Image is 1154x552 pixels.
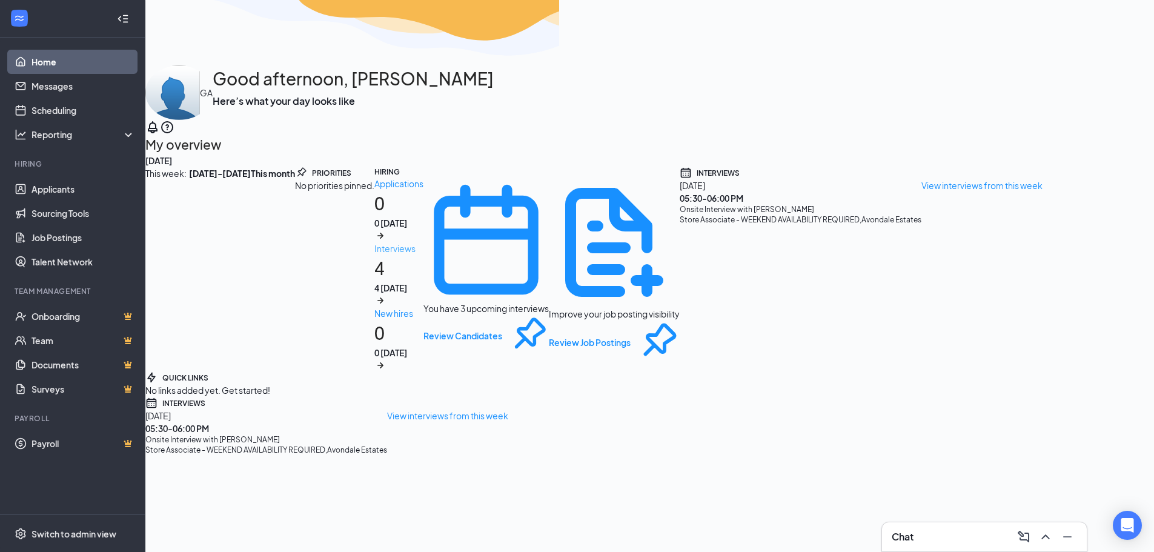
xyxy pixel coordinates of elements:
div: 0 [DATE] [374,347,423,359]
button: Minimize [1058,527,1077,547]
div: Store Associate - WEEKEND AVAILABILITY REQUIRED , Avondale Estates [145,445,387,455]
div: Interviews [374,242,423,255]
div: 0 [DATE] [374,217,423,229]
svg: ChevronUp [1038,530,1053,544]
svg: Collapse [117,13,129,25]
div: Reporting [32,128,136,141]
div: [DATE] [145,409,387,422]
a: Scheduling [32,98,135,122]
div: Hiring [15,159,133,169]
h3: Here’s what your day looks like [213,95,494,108]
a: Sourcing Tools [32,201,135,225]
button: Review Candidates [423,329,502,342]
h1: 4 [374,255,423,307]
div: INTERVIEWS [162,398,205,408]
div: Onsite Interview with [PERSON_NAME] [680,204,921,214]
b: This month [251,167,295,180]
svg: Bolt [145,371,158,384]
svg: ArrowRight [374,230,386,242]
a: Applications00 [DATE]ArrowRight [374,177,423,242]
a: PayrollCrown [32,431,135,456]
svg: QuestionInfo [160,120,174,135]
a: Interviews44 [DATE]ArrowRight [374,242,423,307]
svg: Calendar [680,167,692,179]
div: [DATE] [145,155,1154,167]
a: View interviews from this week [921,179,1043,225]
img: Alysia Fuller [145,65,200,120]
h3: Chat [892,530,914,544]
svg: Minimize [1060,530,1075,544]
div: 4 [DATE] [374,282,423,294]
svg: Analysis [15,128,27,141]
a: DocumentsCrown [32,353,135,377]
div: Improve your job posting visibility [549,308,680,320]
a: DocumentAddImprove your job posting visibilityReview Job PostingsPin [549,177,680,371]
div: No links added yet. Get started! [145,384,270,397]
h1: 0 [374,190,423,242]
div: INTERVIEWS [697,168,740,178]
div: [DATE] [680,179,921,192]
div: 05:30 - 06:00 PM [145,422,387,434]
svg: ArrowRight [374,294,386,307]
div: Team Management [15,286,133,296]
a: Messages [32,74,135,98]
button: ComposeMessage [1014,527,1033,547]
svg: ArrowRight [374,359,386,371]
div: Switch to admin view [32,528,116,540]
svg: WorkstreamLogo [13,12,25,24]
svg: CalendarNew [423,177,549,302]
button: Review Job Postings [549,336,631,349]
a: SurveysCrown [32,377,135,401]
svg: Notifications [145,120,160,135]
div: Store Associate - WEEKEND AVAILABILITY REQUIRED , Avondale Estates [680,214,921,225]
svg: Pin [635,320,680,364]
svg: Pin [295,167,307,179]
a: Talent Network [32,250,135,274]
svg: Calendar [145,397,158,409]
div: No priorities pinned. [295,179,374,192]
div: HIRING [374,167,400,177]
svg: Pin [507,314,549,356]
a: TeamCrown [32,328,135,353]
div: This week : [145,167,251,180]
a: Home [32,50,135,74]
a: CalendarNewYou have 3 upcoming interviewsReview CandidatesPin [423,177,549,371]
b: [DATE] - [DATE] [189,167,251,180]
svg: Settings [15,528,27,540]
a: View interviews from this week [387,409,508,455]
div: New hires [374,307,423,320]
a: OnboardingCrown [32,304,135,328]
div: Open Intercom Messenger [1113,511,1142,540]
h1: Good afternoon, [PERSON_NAME] [213,65,494,92]
button: ChevronUp [1036,527,1055,547]
h2: My overview [145,135,1154,155]
div: Applications [374,177,423,190]
div: Payroll [15,413,133,424]
div: QUICK LINKS [162,373,208,383]
div: PRIORITIES [312,168,351,178]
div: View interviews from this week [921,179,1043,192]
svg: ComposeMessage [1016,530,1031,544]
div: View interviews from this week [387,409,508,422]
div: GA [200,86,213,99]
div: Improve your job posting visibility [549,177,680,364]
a: Applicants [32,177,135,201]
a: New hires00 [DATE]ArrowRight [374,307,423,371]
div: You have 3 upcoming interviews [423,302,549,314]
div: 05:30 - 06:00 PM [680,192,921,204]
div: Onsite Interview with [PERSON_NAME] [145,434,387,445]
div: You have 3 upcoming interviews [423,177,549,356]
a: Job Postings [32,225,135,250]
h1: 0 [374,320,423,371]
svg: DocumentAdd [549,177,680,308]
